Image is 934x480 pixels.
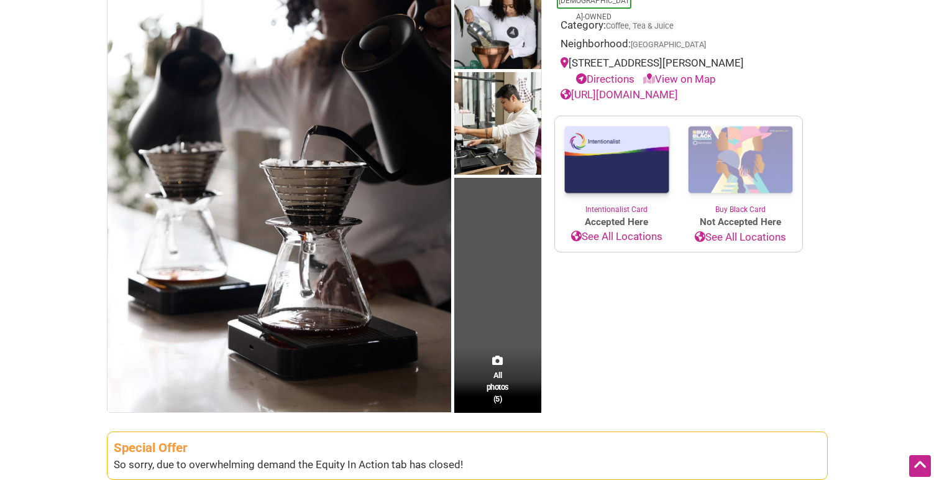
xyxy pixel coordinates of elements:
img: Buy Black Card [679,116,802,205]
span: Accepted Here [555,215,679,229]
div: [STREET_ADDRESS][PERSON_NAME] [561,55,797,87]
a: Intentionalist Card [555,116,679,215]
img: Intentionalist Card [555,116,679,204]
img: Coffee Tab owner Johnathan Tran making coffee [454,72,541,178]
div: Special Offer [114,438,821,458]
a: See All Locations [555,229,679,245]
a: Coffee, Tea & Juice [606,21,674,30]
div: So sorry, due to overwhelming demand the Equity In Action tab has closed! [114,457,821,473]
span: Not Accepted Here [679,215,802,229]
a: [URL][DOMAIN_NAME] [561,88,678,101]
a: View on Map [643,73,716,85]
a: Directions [576,73,634,85]
a: See All Locations [679,229,802,246]
div: Scroll Back to Top [909,455,931,477]
div: Category: [561,17,797,37]
a: Buy Black Card [679,116,802,216]
span: All photos (5) [487,369,509,405]
span: [GEOGRAPHIC_DATA] [631,41,706,49]
div: Neighborhood: [561,36,797,55]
